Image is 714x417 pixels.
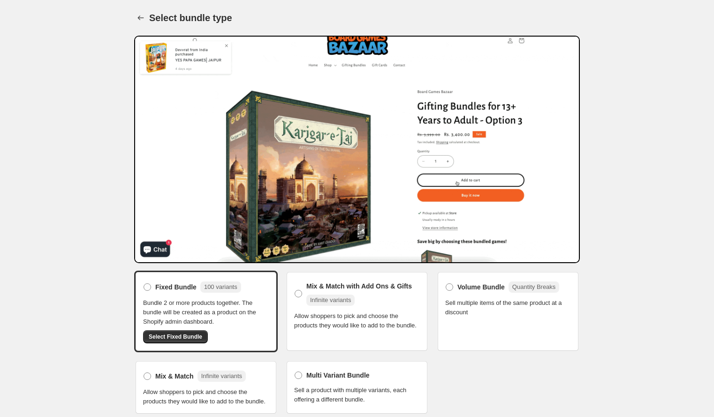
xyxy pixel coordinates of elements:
span: Volume Bundle [457,282,505,292]
span: Allow shoppers to pick and choose the products they would like to add to the bundle. [294,311,420,330]
h1: Select bundle type [149,12,232,23]
span: Sell a product with multiple variants, each offering a different bundle. [294,386,420,404]
span: 100 variants [204,283,237,290]
span: Infinite variants [310,296,351,303]
img: Bundle Preview [134,36,580,263]
span: Mix & Match with Add Ons & Gifts [306,281,412,291]
button: Back [134,11,147,24]
span: Infinite variants [201,372,242,379]
span: Bundle 2 or more products together. The bundle will be created as a product on the Shopify admin ... [143,298,269,326]
span: Sell multiple items of the same product at a discount [445,298,571,317]
span: Allow shoppers to pick and choose the products they would like to add to the bundle. [143,387,269,406]
span: Fixed Bundle [155,282,197,292]
span: Select Fixed Bundle [149,333,202,341]
span: Multi Variant Bundle [306,371,370,380]
span: Mix & Match [155,372,194,381]
span: Quantity Breaks [512,283,556,290]
button: Select Fixed Bundle [143,330,208,343]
